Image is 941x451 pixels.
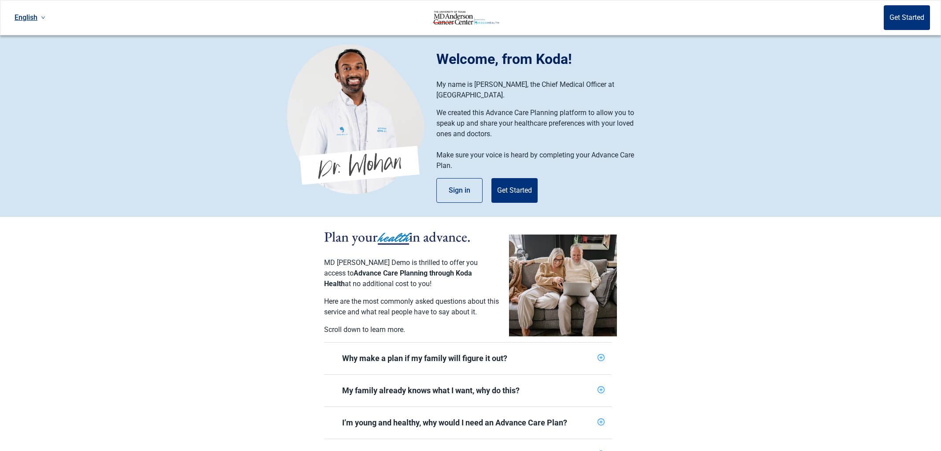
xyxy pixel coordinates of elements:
[884,5,930,30] button: Get Started
[342,353,594,364] div: Why make a plan if my family will figure it out?
[598,354,605,361] span: plus-circle
[436,108,646,139] p: We created this Advance Care Planning platform to allow you to speak up and share your healthcare...
[287,44,424,194] img: Koda Health
[598,386,605,393] span: plus-circle
[491,178,538,203] button: Get Started
[324,324,500,335] p: Scroll down to learn more.
[342,417,594,428] div: I’m young and healthy, why would I need an Advance Care Plan?
[41,15,45,20] span: down
[324,296,500,317] p: Here are the most commonly asked questions about this service and what real people have to say ab...
[324,343,612,374] div: Why make a plan if my family will figure it out?
[342,385,594,396] div: My family already knows what I want, why do this?
[509,235,617,336] img: Couple planning their healthcare together
[378,228,409,247] span: health
[436,79,646,101] p: My name is [PERSON_NAME], the Chief Medical Officer at [GEOGRAPHIC_DATA].
[324,227,378,246] span: Plan your
[436,48,654,70] h1: Welcome, from Koda!
[436,178,483,203] button: Sign in
[345,280,432,288] span: at no additional cost to you!
[421,11,511,25] img: Koda Health
[598,418,605,425] span: plus-circle
[324,269,472,288] span: Advance Care Planning through Koda Health
[324,258,478,277] span: MD [PERSON_NAME] Demo is thrilled to offer you access to
[324,407,612,439] div: I’m young and healthy, why would I need an Advance Care Plan?
[324,375,612,406] div: My family already knows what I want, why do this?
[11,10,49,25] a: Current language: English
[436,150,646,171] p: Make sure your voice is heard by completing your Advance Care Plan.
[409,227,471,246] span: in advance.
